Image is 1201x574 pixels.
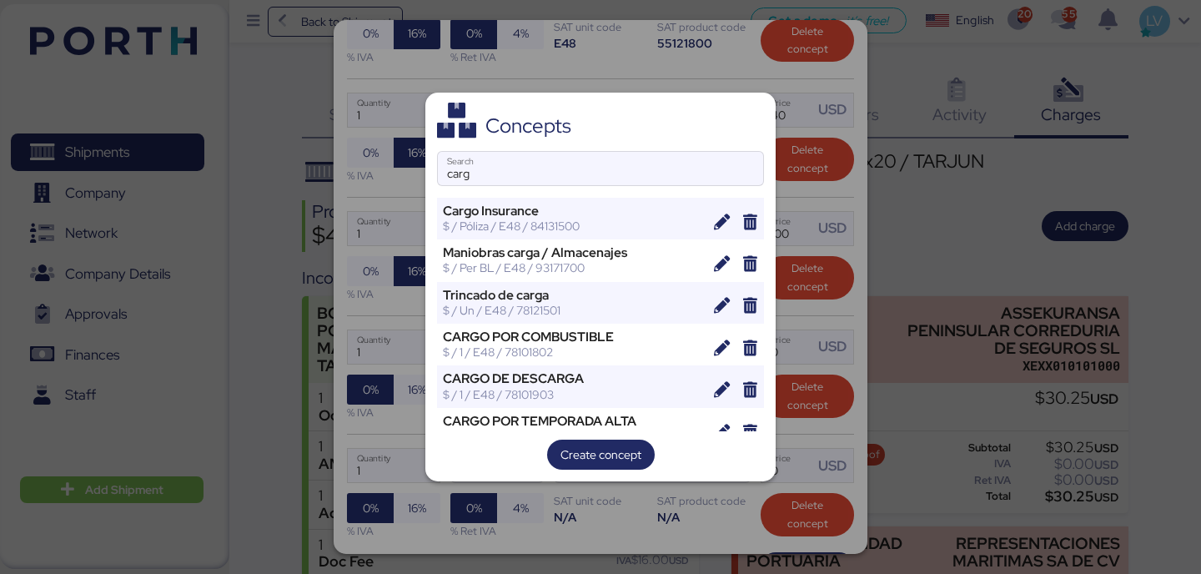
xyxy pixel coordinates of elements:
div: CARGO POR TEMPORADA ALTA [443,414,702,429]
div: CARGO DE DESCARGA [443,371,702,386]
div: $ / 1 / E48 / 78101903 [443,429,702,444]
div: Trincado de carga [443,288,702,303]
div: $ / Per BL / E48 / 93171700 [443,260,702,275]
button: Create concept [547,440,655,470]
div: $ / Póliza / E48 / 84131500 [443,219,702,234]
div: $ / 1 / E48 / 78101802 [443,345,702,360]
div: CARGO POR COMBUSTIBLE [443,330,702,345]
div: Concepts [485,118,571,133]
div: $ / 1 / E48 / 78101903 [443,387,702,402]
span: Create concept [560,445,641,465]
div: $ / Un / E48 / 78121501 [443,303,702,318]
div: Cargo Insurance [443,204,702,219]
div: Maniobras carga / Almacenajes [443,245,702,260]
input: Search [438,152,763,185]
